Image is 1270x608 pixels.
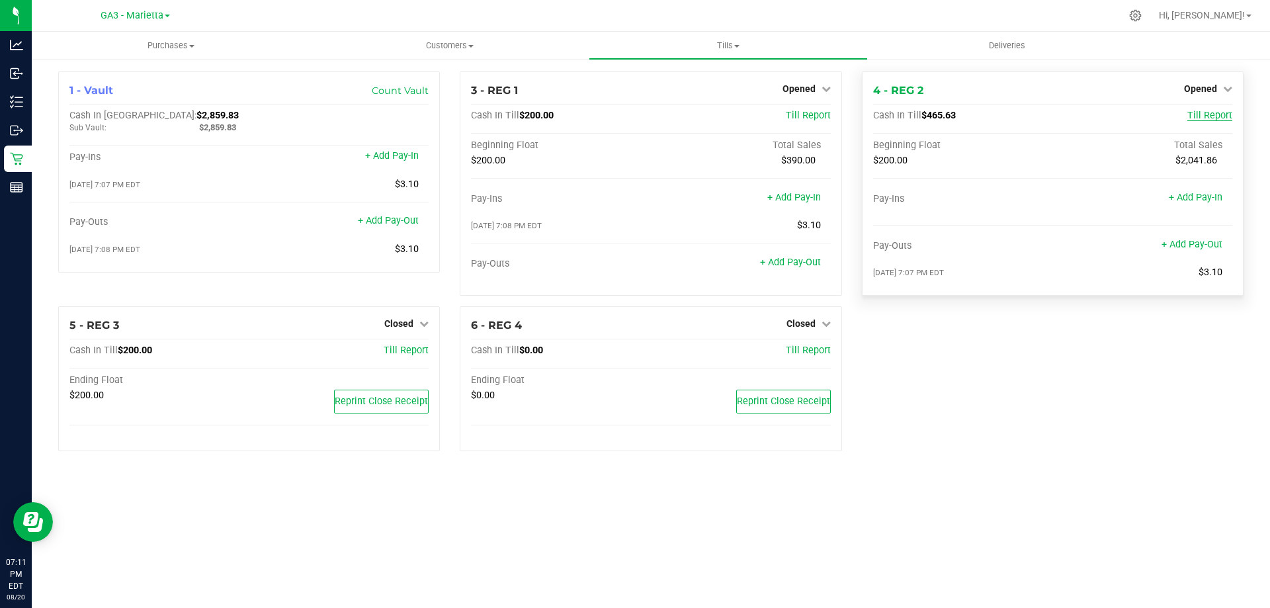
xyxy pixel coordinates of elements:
[971,40,1043,52] span: Deliveries
[1162,239,1222,250] a: + Add Pay-Out
[873,240,1053,252] div: Pay-Outs
[1052,140,1232,152] div: Total Sales
[372,85,429,97] a: Count Vault
[471,193,651,205] div: Pay-Ins
[873,193,1053,205] div: Pay-Ins
[69,110,196,121] span: Cash In [GEOGRAPHIC_DATA]:
[737,396,830,407] span: Reprint Close Receipt
[760,257,821,268] a: + Add Pay-Out
[69,245,140,254] span: [DATE] 7:08 PM EDT
[69,390,104,401] span: $200.00
[781,155,816,166] span: $390.00
[395,243,419,255] span: $3.10
[10,181,23,194] inline-svg: Reports
[69,319,119,331] span: 5 - REG 3
[786,318,816,329] span: Closed
[471,319,522,331] span: 6 - REG 4
[10,152,23,165] inline-svg: Retail
[767,192,821,203] a: + Add Pay-In
[6,556,26,592] p: 07:11 PM EDT
[10,124,23,137] inline-svg: Outbound
[589,40,867,52] span: Tills
[32,32,310,60] a: Purchases
[10,67,23,80] inline-svg: Inbound
[1199,267,1222,278] span: $3.10
[199,122,236,132] span: $2,859.83
[395,179,419,190] span: $3.10
[519,110,554,121] span: $200.00
[32,40,310,52] span: Purchases
[311,40,588,52] span: Customers
[1127,9,1144,22] div: Manage settings
[797,220,821,231] span: $3.10
[69,152,249,163] div: Pay-Ins
[365,150,419,161] a: + Add Pay-In
[310,32,589,60] a: Customers
[471,155,505,166] span: $200.00
[69,123,106,132] span: Sub Vault:
[471,84,518,97] span: 3 - REG 1
[519,345,543,356] span: $0.00
[786,345,831,356] a: Till Report
[868,32,1146,60] a: Deliveries
[651,140,831,152] div: Total Sales
[471,390,495,401] span: $0.00
[335,396,428,407] span: Reprint Close Receipt
[1159,10,1245,21] span: Hi, [PERSON_NAME]!
[1169,192,1222,203] a: + Add Pay-In
[13,502,53,542] iframe: Resource center
[589,32,867,60] a: Tills
[384,345,429,356] a: Till Report
[783,83,816,94] span: Opened
[69,180,140,189] span: [DATE] 7:07 PM EDT
[471,140,651,152] div: Beginning Float
[921,110,956,121] span: $465.63
[69,345,118,356] span: Cash In Till
[471,258,651,270] div: Pay-Outs
[384,318,413,329] span: Closed
[1175,155,1217,166] span: $2,041.86
[10,95,23,109] inline-svg: Inventory
[1184,83,1217,94] span: Opened
[1187,110,1232,121] a: Till Report
[873,155,908,166] span: $200.00
[471,110,519,121] span: Cash In Till
[471,345,519,356] span: Cash In Till
[471,221,542,230] span: [DATE] 7:08 PM EDT
[786,110,831,121] a: Till Report
[736,390,831,413] button: Reprint Close Receipt
[69,216,249,228] div: Pay-Outs
[873,84,923,97] span: 4 - REG 2
[471,374,651,386] div: Ending Float
[196,110,239,121] span: $2,859.83
[101,10,163,21] span: GA3 - Marietta
[10,38,23,52] inline-svg: Analytics
[873,110,921,121] span: Cash In Till
[873,140,1053,152] div: Beginning Float
[118,345,152,356] span: $200.00
[358,215,419,226] a: + Add Pay-Out
[69,84,113,97] span: 1 - Vault
[6,592,26,602] p: 08/20
[334,390,429,413] button: Reprint Close Receipt
[69,374,249,386] div: Ending Float
[873,268,944,277] span: [DATE] 7:07 PM EDT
